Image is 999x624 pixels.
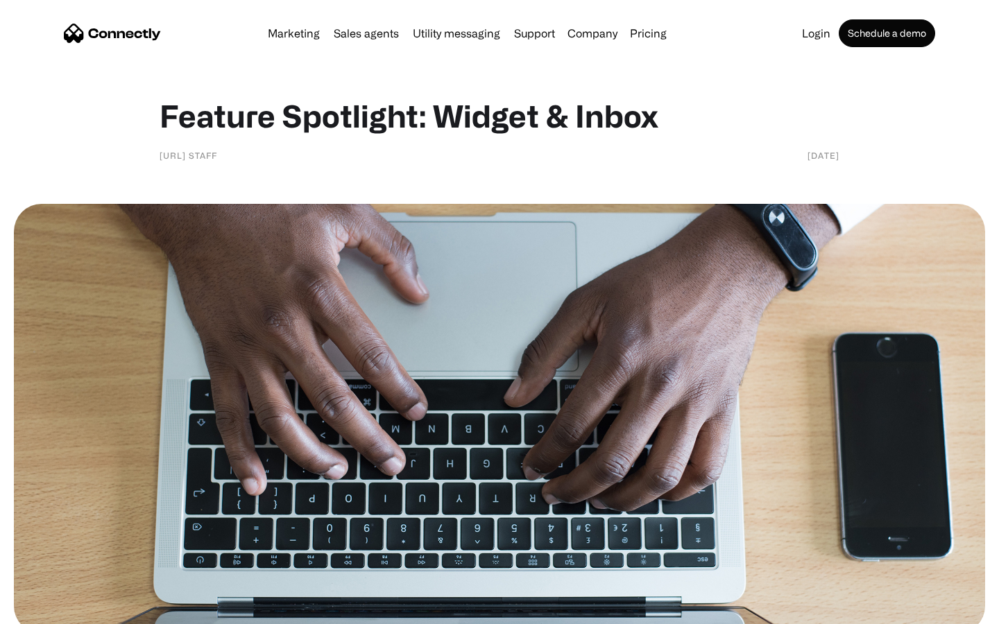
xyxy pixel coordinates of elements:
ul: Language list [28,600,83,619]
div: [URL] staff [160,148,217,162]
aside: Language selected: English [14,600,83,619]
a: Sales agents [328,28,404,39]
a: Utility messaging [407,28,506,39]
div: Company [567,24,617,43]
a: Pricing [624,28,672,39]
div: [DATE] [808,148,839,162]
a: Support [509,28,561,39]
a: Schedule a demo [839,19,935,47]
a: Login [796,28,836,39]
h1: Feature Spotlight: Widget & Inbox [160,97,839,135]
a: Marketing [262,28,325,39]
